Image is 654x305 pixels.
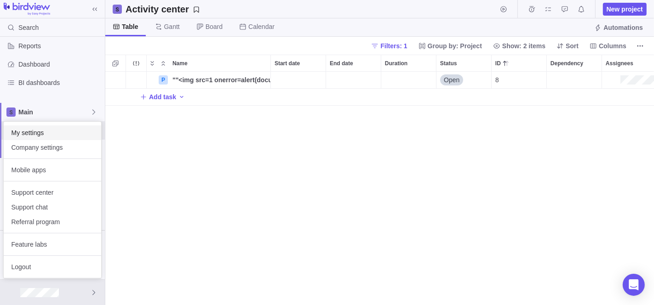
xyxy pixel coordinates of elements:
[4,260,101,274] a: Logout
[11,143,94,152] span: Company settings
[11,165,94,175] span: Mobile apps
[11,188,94,197] span: Support center
[4,125,101,140] a: My settings
[11,262,94,271] span: Logout
[4,163,101,177] a: Mobile apps
[4,215,101,229] a: Referral program
[11,240,94,249] span: Feature labs
[11,128,94,137] span: My settings
[11,203,94,212] span: Support chat
[6,287,17,298] div: Cyber Shaykh
[4,200,101,215] a: Support chat
[4,140,101,155] a: Company settings
[4,237,101,252] a: Feature labs
[4,185,101,200] a: Support center
[11,217,94,226] span: Referral program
